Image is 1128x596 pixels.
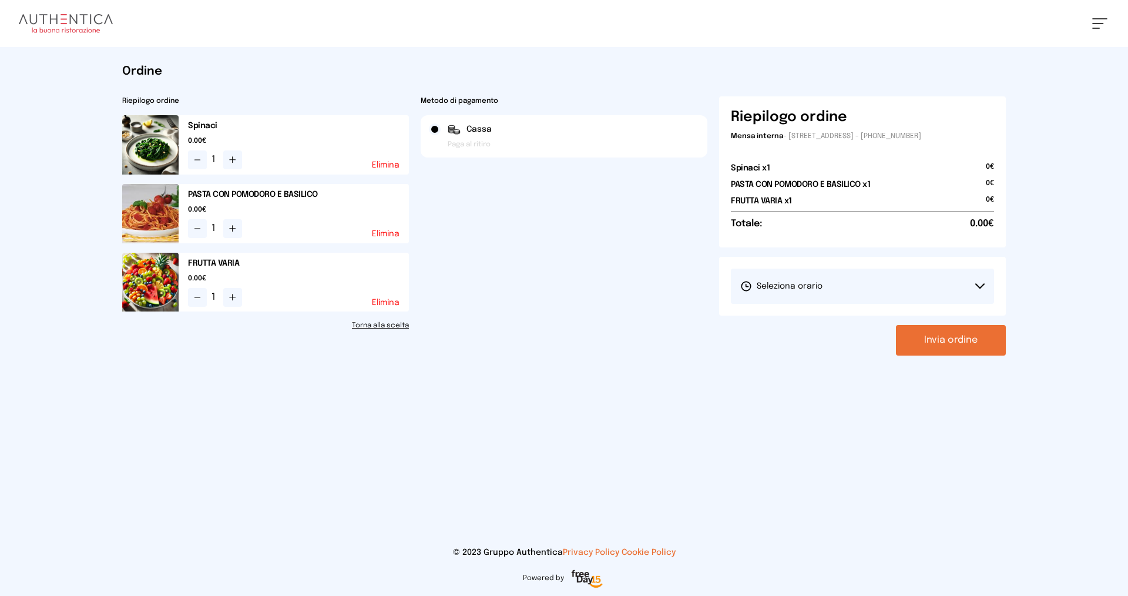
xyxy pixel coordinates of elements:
[986,179,994,195] span: 0€
[731,195,792,207] h2: FRUTTA VARIA x1
[731,108,847,127] h6: Riepilogo ordine
[188,257,409,269] h2: FRUTTA VARIA
[211,290,219,304] span: 1
[122,321,409,330] a: Torna alla scelta
[19,547,1109,558] p: © 2023 Gruppo Authentica
[563,548,619,557] a: Privacy Policy
[466,123,492,135] span: Cassa
[211,222,219,236] span: 1
[372,230,399,238] button: Elimina
[421,96,707,106] h2: Metodo di pagamento
[622,548,676,557] a: Cookie Policy
[122,115,179,175] img: media
[986,162,994,179] span: 0€
[986,195,994,212] span: 0€
[896,325,1006,356] button: Invia ordine
[188,274,409,283] span: 0.00€
[448,140,491,149] span: Paga al ritiro
[731,133,783,140] span: Mensa interna
[122,184,179,243] img: media
[569,568,606,591] img: logo-freeday.3e08031.png
[731,179,870,190] h2: PASTA CON POMODORO E BASILICO x1
[970,217,994,231] span: 0.00€
[188,136,409,146] span: 0.00€
[188,205,409,215] span: 0.00€
[19,14,113,33] img: logo.8f33a47.png
[122,96,409,106] h2: Riepilogo ordine
[731,269,994,304] button: Seleziona orario
[122,63,1006,80] h1: Ordine
[372,299,399,307] button: Elimina
[731,162,770,174] h2: Spinaci x1
[731,217,762,231] h6: Totale:
[211,153,219,167] span: 1
[122,253,179,312] img: media
[188,189,409,200] h2: PASTA CON POMODORO E BASILICO
[731,132,994,141] p: - [STREET_ADDRESS] - [PHONE_NUMBER]
[372,161,399,169] button: Elimina
[188,120,409,132] h2: Spinaci
[523,574,564,583] span: Powered by
[740,280,822,292] span: Seleziona orario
